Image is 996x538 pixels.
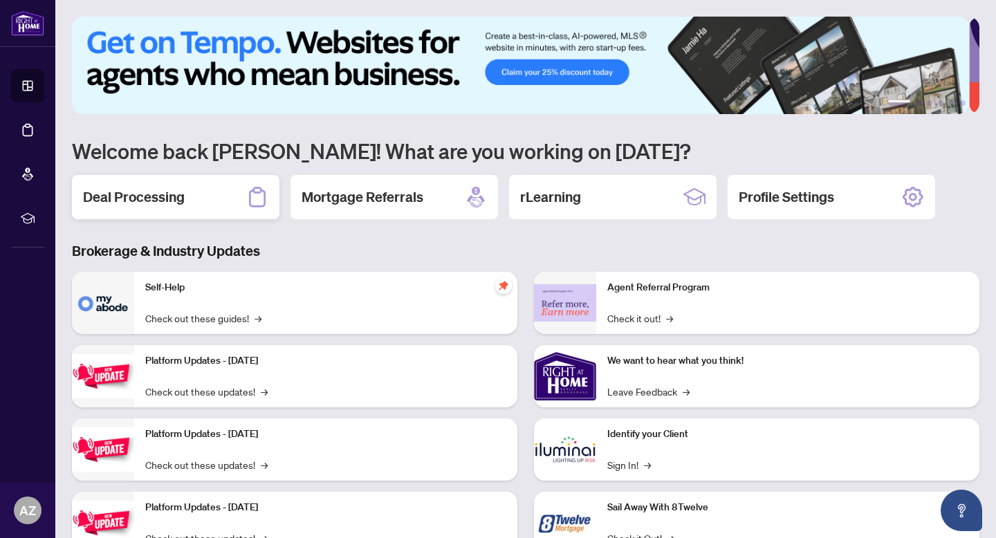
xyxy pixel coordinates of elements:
[495,277,512,294] span: pushpin
[11,10,44,36] img: logo
[83,187,185,207] h2: Deal Processing
[534,418,596,481] img: Identify your Client
[145,310,261,326] a: Check out these guides!→
[145,280,506,295] p: Self-Help
[938,100,943,106] button: 4
[941,490,982,531] button: Open asap
[72,427,134,471] img: Platform Updates - July 8, 2025
[739,187,834,207] h2: Profile Settings
[607,280,968,295] p: Agent Referral Program
[607,310,673,326] a: Check it out!→
[534,284,596,322] img: Agent Referral Program
[607,384,690,399] a: Leave Feedback→
[607,457,651,472] a: Sign In!→
[72,138,979,164] h1: Welcome back [PERSON_NAME]! What are you working on [DATE]?
[520,187,581,207] h2: rLearning
[534,345,596,407] img: We want to hear what you think!
[927,100,932,106] button: 3
[72,241,979,261] h3: Brokerage & Industry Updates
[72,272,134,334] img: Self-Help
[72,17,969,114] img: Slide 0
[683,384,690,399] span: →
[145,384,268,399] a: Check out these updates!→
[644,457,651,472] span: →
[888,100,910,106] button: 1
[949,100,954,106] button: 5
[145,457,268,472] a: Check out these updates!→
[607,427,968,442] p: Identify your Client
[916,100,921,106] button: 2
[255,310,261,326] span: →
[607,353,968,369] p: We want to hear what you think!
[72,354,134,398] img: Platform Updates - July 21, 2025
[145,500,506,515] p: Platform Updates - [DATE]
[302,187,423,207] h2: Mortgage Referrals
[19,501,36,520] span: AZ
[261,384,268,399] span: →
[666,310,673,326] span: →
[145,353,506,369] p: Platform Updates - [DATE]
[960,100,966,106] button: 6
[261,457,268,472] span: →
[607,500,968,515] p: Sail Away With 8Twelve
[145,427,506,442] p: Platform Updates - [DATE]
